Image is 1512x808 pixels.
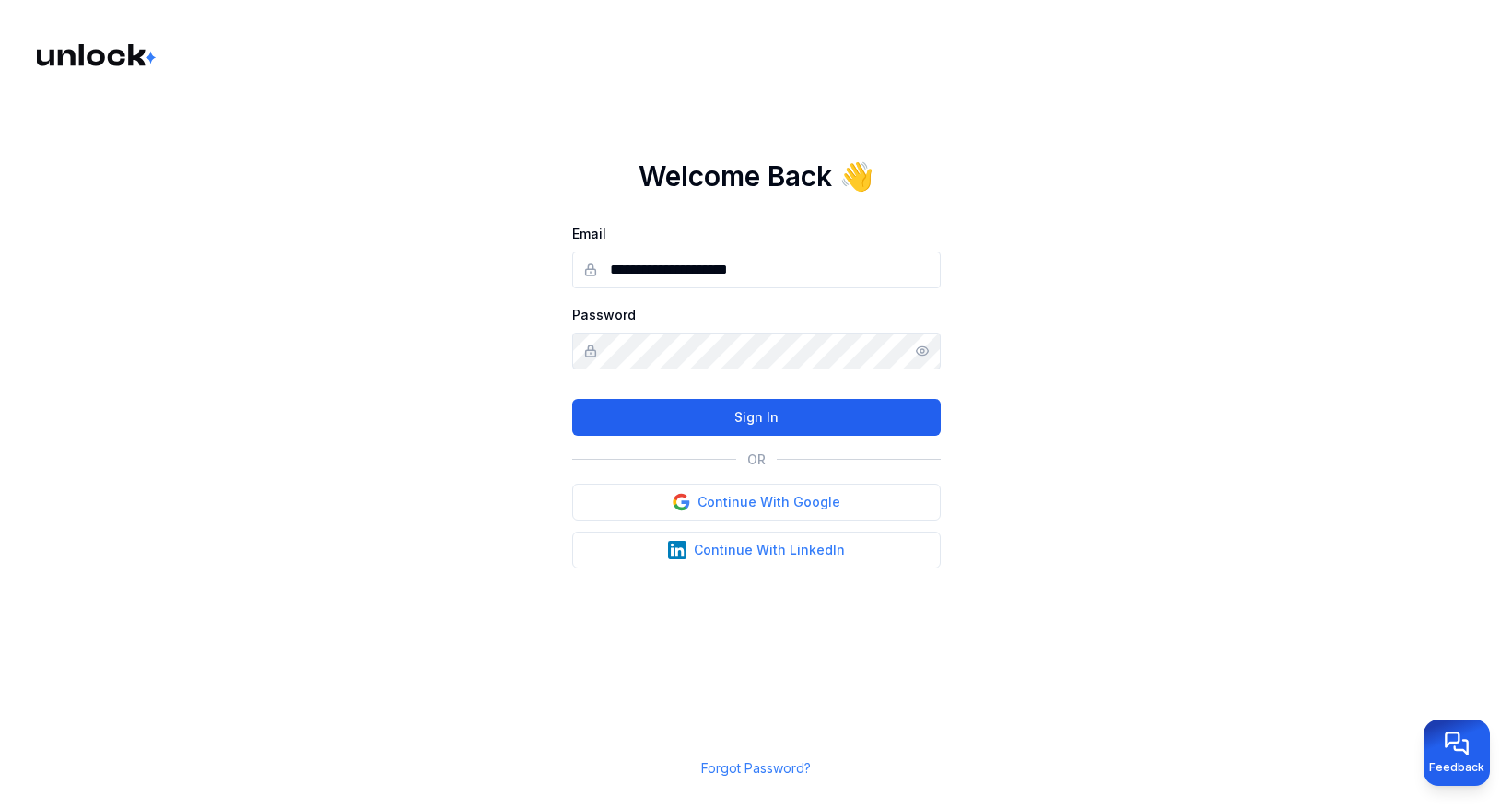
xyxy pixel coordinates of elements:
p: OR [747,451,766,469]
label: Email [572,226,606,241]
button: Show/hide password [915,344,930,358]
button: Continue With LinkedIn [572,532,941,568]
label: Password [572,307,636,322]
button: Continue With Google [572,484,941,521]
button: Provide feedback [1424,720,1490,786]
span: Feedback [1429,760,1484,775]
button: Sign In [572,399,941,436]
img: Logo [37,44,158,66]
a: Forgot Password? [701,760,811,776]
h1: Welcome Back 👋 [639,159,873,193]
